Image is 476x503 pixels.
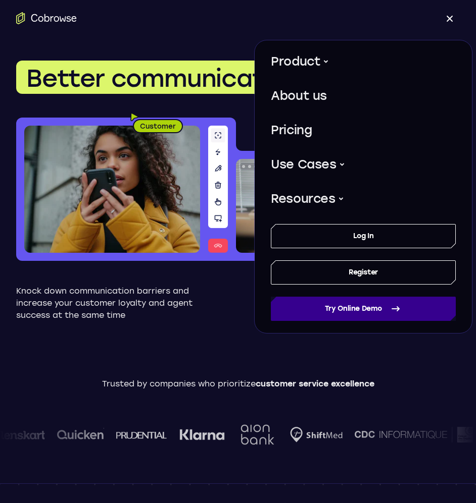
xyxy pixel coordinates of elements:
[26,64,300,93] span: Better communication
[271,48,329,75] button: Product
[271,83,456,109] a: About us
[208,126,228,253] img: A series of tools used in co-browsing sessions
[271,297,456,321] a: Try Online Demo
[24,126,200,253] img: A customer holding their phone
[256,379,374,388] span: customer service excellence
[271,260,456,285] a: Register
[290,427,343,442] img: Shiftmed
[271,117,456,143] a: Pricing
[16,12,77,24] a: Go to the home page
[16,285,204,321] p: Knock down communication barriers and increase your customer loyalty and agent success at the sam...
[271,224,456,248] a: Log In
[237,414,278,455] img: Aion Bank
[271,186,344,212] button: Resources
[116,431,167,439] img: prudential
[179,429,225,441] img: Klarna
[236,159,452,253] img: A customer support agent talking on the phone
[271,151,345,178] button: Use Cases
